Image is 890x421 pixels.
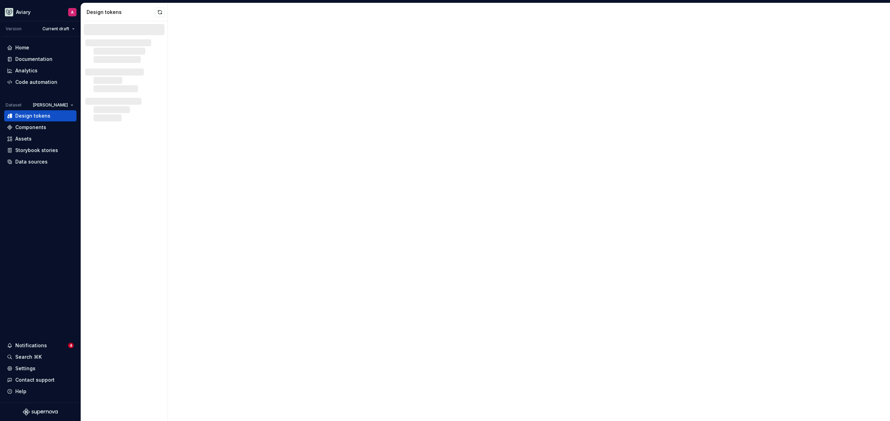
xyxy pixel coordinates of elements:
div: Design tokens [87,9,155,16]
div: Storybook stories [15,147,58,154]
div: Design tokens [15,112,50,119]
a: Analytics [4,65,76,76]
a: Storybook stories [4,145,76,156]
svg: Supernova Logo [23,408,58,415]
a: Assets [4,133,76,144]
button: [PERSON_NAME] [30,100,76,110]
div: Analytics [15,67,38,74]
div: Aviary [16,9,31,16]
img: 256e2c79-9abd-4d59-8978-03feab5a3943.png [5,8,13,16]
span: [PERSON_NAME] [33,102,68,108]
a: Code automation [4,77,76,88]
a: Components [4,122,76,133]
div: Documentation [15,56,52,63]
div: Contact support [15,376,55,383]
div: Notifications [15,342,47,349]
div: Search ⌘K [15,354,42,360]
div: Home [15,44,29,51]
div: Components [15,124,46,131]
div: Assets [15,135,32,142]
button: Contact support [4,374,76,386]
span: Current draft [42,26,69,32]
div: A [71,9,74,15]
div: Code automation [15,79,57,86]
a: Home [4,42,76,53]
div: Version [6,26,22,32]
button: Search ⌘K [4,351,76,363]
a: Data sources [4,156,76,167]
div: Help [15,388,26,395]
button: Notifications4 [4,340,76,351]
div: Dataset [6,102,22,108]
button: AviaryA [1,5,79,19]
a: Settings [4,363,76,374]
button: Help [4,386,76,397]
div: Settings [15,365,35,372]
button: Current draft [39,24,78,34]
span: 4 [68,343,74,348]
a: Documentation [4,54,76,65]
a: Design tokens [4,110,76,121]
div: Data sources [15,158,48,165]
